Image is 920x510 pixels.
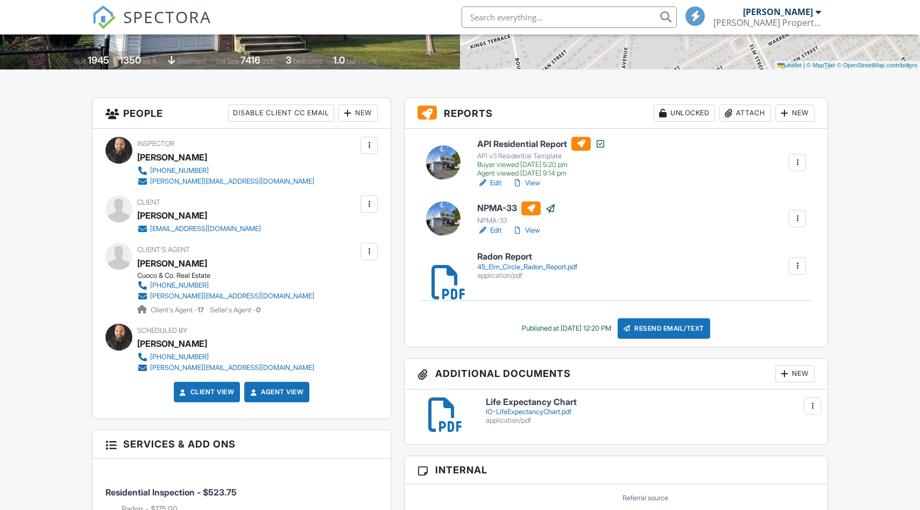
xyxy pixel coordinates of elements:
span: Client [137,198,160,206]
span: bathrooms [346,57,377,65]
span: Built [74,57,86,65]
span: SPECTORA [123,5,211,28]
a: [PHONE_NUMBER] [137,165,314,176]
a: View [512,225,540,236]
div: 1.0 [333,54,345,66]
div: [PHONE_NUMBER] [150,353,209,361]
div: New [775,365,815,382]
div: Anderson Property Inspections [713,17,821,28]
div: [PHONE_NUMBER] [150,166,209,175]
h3: Additional Documents [405,359,827,389]
h6: Radon Report [477,252,577,262]
span: bedrooms [293,57,323,65]
h3: Internal [405,456,827,484]
div: API v3 Residential Template [477,152,606,160]
span: sq. ft. [143,57,158,65]
h6: API Residential Report [477,137,606,151]
div: application/pdf [477,271,577,280]
strong: 0 [256,306,260,314]
div: IO-LifeExpectancyChart.pdf [486,408,815,416]
div: Disable Client CC Email [228,104,334,122]
div: application/pdf [486,416,815,425]
label: Referral source [622,493,668,503]
a: View [512,178,540,188]
div: [PERSON_NAME] [137,336,207,352]
div: New [338,104,378,122]
a: Edit [477,225,501,236]
div: [PERSON_NAME][EMAIL_ADDRESS][DOMAIN_NAME] [150,177,314,186]
a: Life Expectancy Chart IO-LifeExpectancyChart.pdf application/pdf [486,397,815,425]
span: Residential Inspection - $523.75 [105,487,237,498]
span: basement [177,57,206,65]
div: [PHONE_NUMBER] [150,281,209,290]
a: NPMA-33 NPMA-33 [477,201,556,225]
div: Published at [DATE] 12:20 PM [522,324,611,333]
div: Cuoco & Co. Real Estate [137,271,323,280]
span: Scheduled By [137,326,187,334]
div: Attach [719,104,771,122]
a: © OpenStreetMap contributors [837,62,917,68]
div: Buyer viewed [DATE] 5:20 pm [477,160,606,169]
a: [PERSON_NAME] [137,255,207,271]
a: Edit [477,178,501,188]
span: Client's Agent - [151,306,206,314]
h6: Life Expectancy Chart [486,397,815,407]
div: [PERSON_NAME] [137,149,207,165]
a: [EMAIL_ADDRESS][DOMAIN_NAME] [137,223,261,234]
div: [PERSON_NAME][EMAIL_ADDRESS][DOMAIN_NAME] [150,364,314,372]
a: [PERSON_NAME][EMAIL_ADDRESS][DOMAIN_NAME] [137,362,314,373]
a: © MapTiler [806,62,836,68]
div: Resend Email/Text [618,318,710,339]
a: [PERSON_NAME][EMAIL_ADDRESS][DOMAIN_NAME] [137,291,314,302]
a: Radon Report 45_Elm_Circle_Radon_Report.pdf application/pdf [477,252,577,280]
div: [PERSON_NAME][EMAIL_ADDRESS][DOMAIN_NAME] [150,292,314,301]
a: Client View [178,387,235,397]
span: Seller's Agent - [210,306,260,314]
h3: Reports [405,98,827,129]
h3: Services & Add ons [93,430,391,458]
div: 7416 [240,54,260,66]
a: [PHONE_NUMBER] [137,280,314,291]
input: Search everything... [462,6,677,28]
h3: People [93,98,391,129]
div: 1350 [119,54,141,66]
div: 3 [286,54,292,66]
span: | [803,62,805,68]
span: Lot Size [216,57,239,65]
div: [PERSON_NAME] [137,207,207,223]
div: Agent viewed [DATE] 9:14 pm [477,169,606,178]
span: sq.ft. [262,57,275,65]
a: [PERSON_NAME][EMAIL_ADDRESS][DOMAIN_NAME] [137,176,314,187]
span: Client's Agent [137,246,190,254]
a: SPECTORA [92,15,211,37]
a: API Residential Report API v3 Residential Template Buyer viewed [DATE] 5:20 pm Agent viewed [DATE... [477,137,606,178]
a: Leaflet [777,62,802,68]
div: New [775,104,815,122]
div: [EMAIL_ADDRESS][DOMAIN_NAME] [150,225,261,233]
div: 1945 [88,54,109,66]
div: 45_Elm_Circle_Radon_Report.pdf [477,263,577,271]
h6: NPMA-33 [477,201,556,215]
a: [PHONE_NUMBER] [137,352,314,362]
div: [PERSON_NAME] [743,6,813,17]
strong: 17 [197,306,204,314]
div: Unlocked [654,104,715,122]
img: The Best Home Inspection Software - Spectora [92,5,116,29]
span: Inspector [137,139,174,148]
a: Agent View [248,387,303,397]
div: NPMA-33 [477,216,556,225]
